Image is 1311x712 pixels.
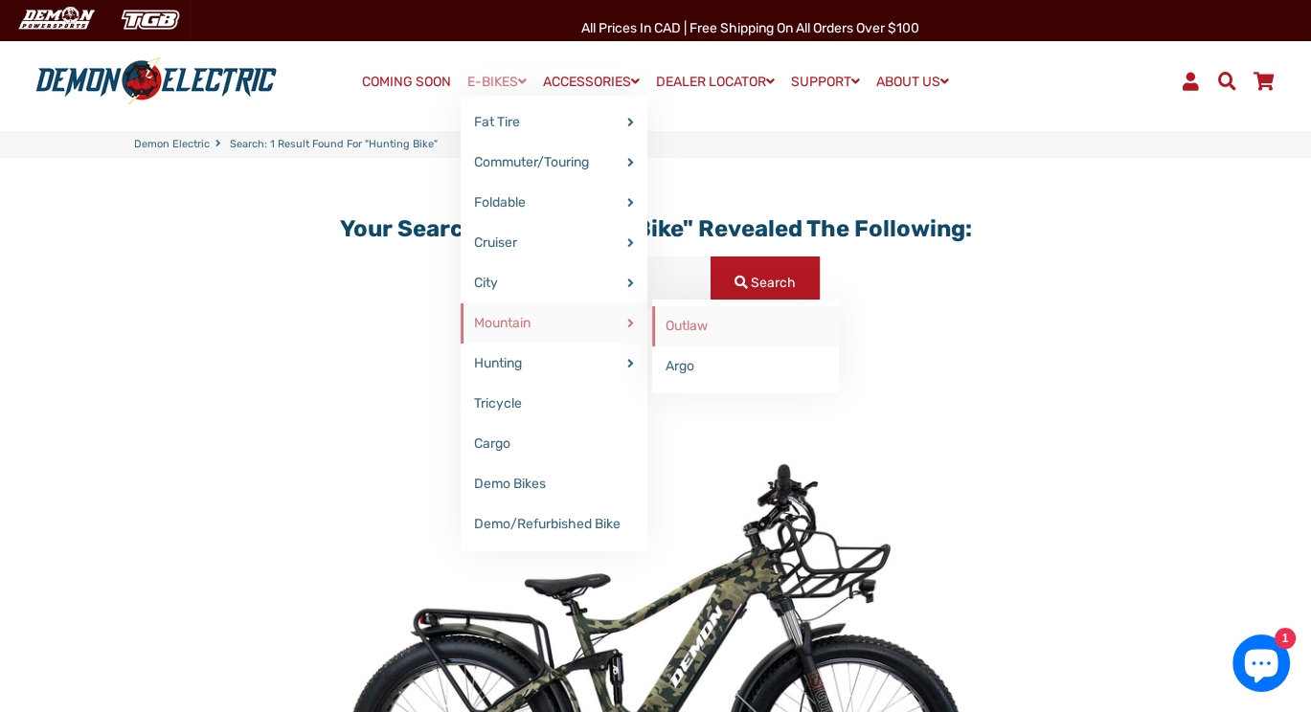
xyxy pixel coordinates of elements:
[461,303,647,344] a: Mountain
[461,102,647,143] a: Fat Tire
[1227,634,1296,697] inbox-online-store-chat: Shopify online store chat
[461,223,647,263] a: Cruiser
[461,68,533,96] a: E-BIKES
[652,306,839,346] a: Outlaw
[751,275,796,291] span: Search
[461,183,647,223] a: Foldable
[29,56,283,106] img: Demon Electric logo
[10,4,102,35] img: Demon Electric
[134,137,210,153] a: Demon Electric
[711,256,820,309] button: Search
[461,344,647,384] a: Hunting
[230,137,438,153] span: Search: 1 result found for "hunting bike"
[784,68,867,96] a: SUPPORT
[461,384,647,424] a: Tricycle
[461,464,647,504] a: Demo Bikes
[111,4,190,35] img: TGB Canada
[461,424,647,464] a: Cargo
[581,20,919,36] span: All Prices in CAD | Free shipping on all orders over $100
[461,263,647,303] a: City
[536,68,646,96] a: ACCESSORIES
[649,68,781,96] a: DEALER LOCATOR
[312,215,999,243] h1: Your search for "hunting bike" revealed the following:
[461,143,647,183] a: Commuter/Touring
[355,69,458,96] a: COMING SOON
[870,68,956,96] a: ABOUT US
[461,504,647,545] a: Demo/Refurbished Bike
[652,346,839,387] a: Argo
